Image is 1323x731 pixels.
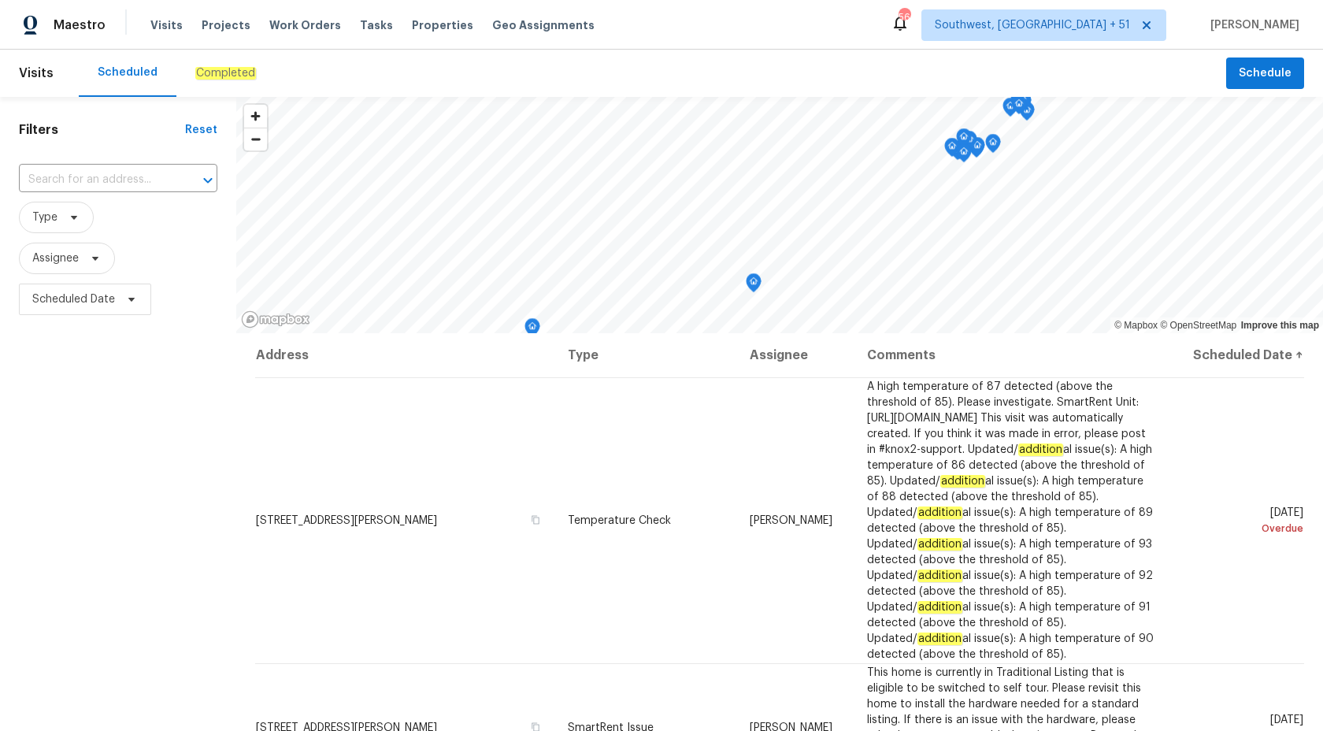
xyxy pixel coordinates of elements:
a: Mapbox homepage [241,310,310,328]
a: Improve this map [1241,320,1319,331]
div: Map marker [985,134,1001,158]
button: Zoom in [244,105,267,128]
span: Geo Assignments [492,17,595,33]
span: Properties [412,17,473,33]
button: Schedule [1226,58,1304,90]
div: Scheduled [98,65,157,80]
div: Map marker [1002,98,1018,122]
span: Temperature Check [568,515,671,526]
span: [STREET_ADDRESS][PERSON_NAME] [256,515,437,526]
div: Map marker [524,318,540,343]
em: addition [1018,443,1063,456]
span: Work Orders [269,17,341,33]
th: Scheduled Date ↑ [1169,333,1304,377]
th: Type [555,333,737,377]
button: Open [197,169,219,191]
button: Zoom out [244,128,267,150]
span: Visits [150,17,183,33]
th: Address [255,333,555,377]
em: addition [917,507,962,519]
span: Type [32,210,57,225]
div: Reset [185,122,217,138]
span: Schedule [1239,64,1291,83]
div: Map marker [956,143,972,168]
em: addition [917,570,962,582]
span: Tasks [360,20,393,31]
th: Assignee [737,333,854,377]
em: addition [940,475,985,488]
em: addition [917,538,962,551]
div: Map marker [944,138,960,162]
h1: Filters [19,122,185,138]
div: Map marker [746,273,762,298]
div: Map marker [956,128,972,153]
em: addition [917,633,962,645]
div: Map marker [1011,95,1027,120]
span: Southwest, [GEOGRAPHIC_DATA] + 51 [935,17,1130,33]
button: Copy Address [528,513,543,527]
span: A high temperature of 87 detected (above the threshold of 85). Please investigate. SmartRent Unit... [867,381,1154,660]
span: Scheduled Date [32,291,115,307]
input: Search for an address... [19,168,173,192]
span: Assignee [32,250,79,266]
span: Visits [19,56,54,91]
a: Mapbox [1114,320,1158,331]
em: Completed [195,67,256,80]
span: [PERSON_NAME] [750,515,832,526]
th: Comments [854,333,1169,377]
span: [DATE] [1182,507,1303,536]
span: Maestro [54,17,106,33]
div: 566 [899,9,910,25]
span: Projects [202,17,250,33]
span: [PERSON_NAME] [1204,17,1299,33]
a: OpenStreetMap [1160,320,1236,331]
canvas: Map [236,97,1323,333]
div: Map marker [1010,88,1026,113]
em: addition [917,601,962,614]
div: Map marker [969,137,985,161]
div: Overdue [1182,521,1303,536]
